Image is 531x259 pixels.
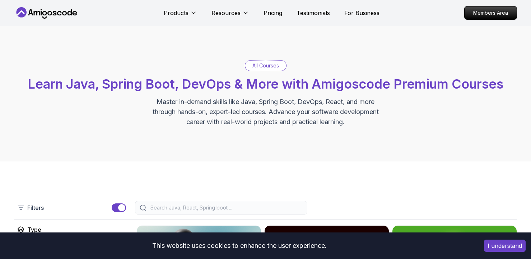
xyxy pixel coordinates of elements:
button: Products [164,9,197,23]
a: For Business [344,9,379,17]
input: Search Java, React, Spring boot ... [149,204,303,211]
p: Filters [27,203,44,212]
button: Resources [211,9,249,23]
p: All Courses [252,62,279,69]
p: Products [164,9,188,17]
a: Pricing [264,9,282,17]
p: Resources [211,9,241,17]
p: Members Area [465,6,517,19]
h2: Type [27,225,41,234]
div: This website uses cookies to enhance the user experience. [5,238,473,254]
a: Members Area [464,6,517,20]
p: Master in-demand skills like Java, Spring Boot, DevOps, React, and more through hands-on, expert-... [145,97,386,127]
button: Accept cookies [484,240,526,252]
span: Learn Java, Spring Boot, DevOps & More with Amigoscode Premium Courses [28,76,503,92]
a: Testimonials [297,9,330,17]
